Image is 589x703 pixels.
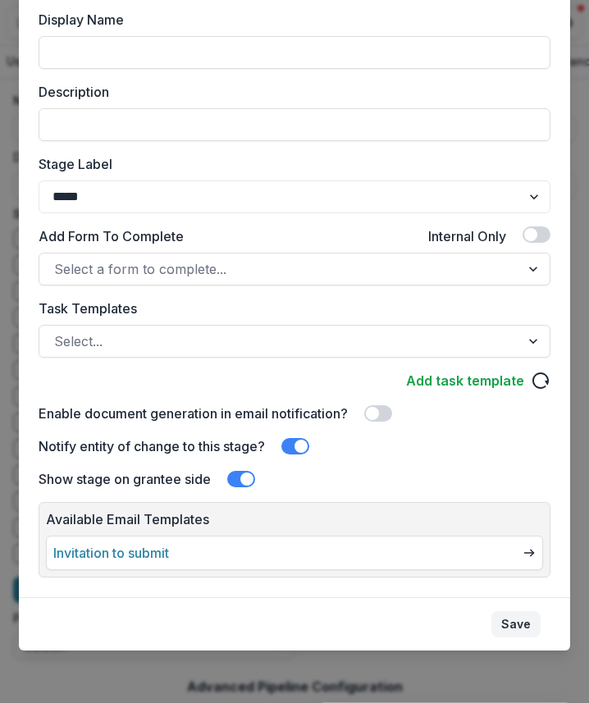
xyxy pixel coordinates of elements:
[39,404,348,423] label: Enable document generation in email notification?
[406,371,524,390] a: Add task template
[46,509,543,529] p: Available Email Templates
[39,154,541,174] label: Stage Label
[39,82,541,102] label: Description
[428,226,506,246] label: Internal Only
[39,10,541,30] label: Display Name
[39,226,184,246] label: Add Form To Complete
[39,436,265,456] label: Notify entity of change to this stage?
[39,299,541,318] label: Task Templates
[39,469,211,489] label: Show stage on grantee side
[491,611,541,637] button: Save
[53,543,169,563] a: Invitation to submit
[531,371,550,390] svg: reload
